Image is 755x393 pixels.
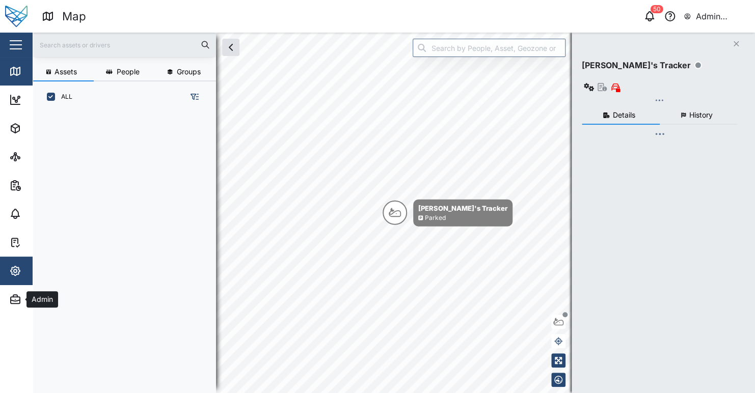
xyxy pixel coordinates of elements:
[582,59,691,72] div: [PERSON_NAME]'s Tracker
[55,68,77,75] span: Assets
[413,39,565,57] input: Search by People, Asset, Geozone or Place
[683,9,747,23] button: Admin Zaerald Lungos
[26,265,63,276] div: Settings
[425,213,446,223] div: Parked
[696,10,746,23] div: Admin Zaerald Lungos
[26,94,72,105] div: Dashboard
[62,8,86,25] div: Map
[26,294,57,305] div: Admin
[177,68,201,75] span: Groups
[26,237,55,248] div: Tasks
[5,5,28,27] img: Main Logo
[383,200,513,227] div: Map marker
[613,111,635,119] span: Details
[26,151,51,162] div: Sites
[33,33,755,393] canvas: Map
[41,109,215,385] div: grid
[26,123,58,134] div: Assets
[26,180,61,191] div: Reports
[418,203,507,213] div: [PERSON_NAME]'s Tracker
[26,208,58,219] div: Alarms
[117,68,140,75] span: People
[39,37,210,52] input: Search assets or drivers
[55,93,72,101] label: ALL
[651,5,663,13] div: 50
[26,66,49,77] div: Map
[689,111,713,119] span: History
